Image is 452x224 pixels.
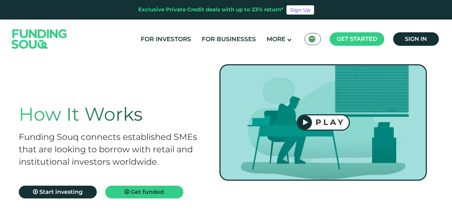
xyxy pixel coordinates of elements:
[267,35,285,43] span: More
[286,5,314,15] a: Sign Up
[131,189,164,195] span: Get funded
[19,131,206,168] h2: Funding Souq connects established SMEs that are looking to borrow with retail and institutional i...
[105,186,183,198] a: Get funded
[19,103,206,125] h1: How It Works
[5,21,74,57] img: Logo
[312,118,349,127] div: PLAY
[200,33,258,45] a: For Businesses
[393,32,439,46] a: Sign in
[405,35,427,42] span: Sign in
[19,186,97,198] a: Start investing
[138,6,284,14] div: Exclusive Private Credit deals with up to 23% return*
[297,114,350,131] button: PLAY
[308,35,316,43] img: SA Flag
[337,35,377,42] span: Get started
[39,189,83,195] span: Start investing
[139,33,193,45] a: For Investors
